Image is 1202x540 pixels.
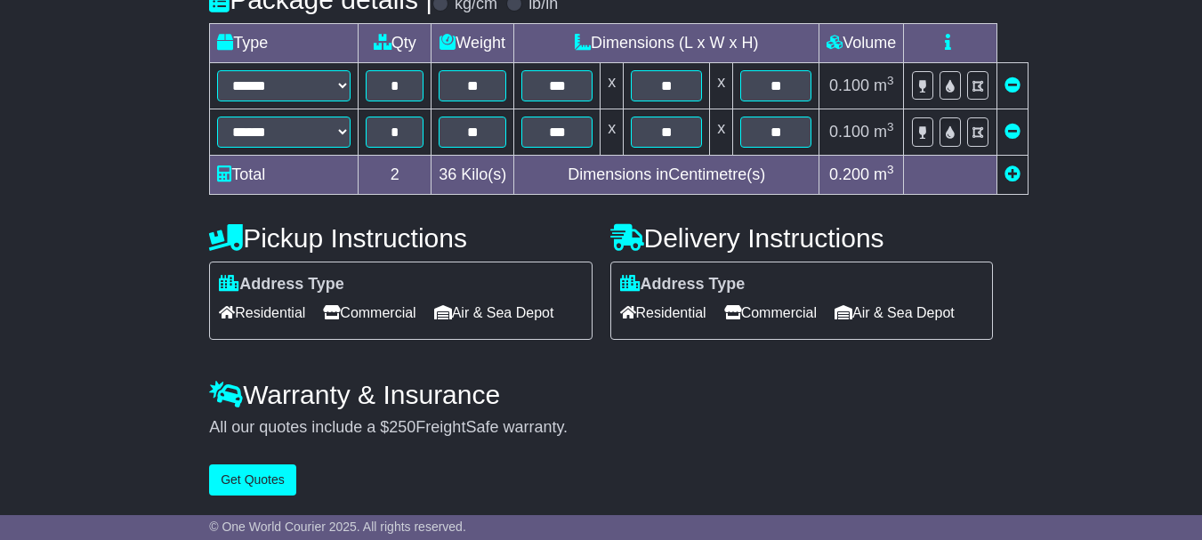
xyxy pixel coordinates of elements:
span: 0.200 [829,165,869,183]
span: Commercial [323,299,415,326]
sup: 3 [887,163,894,176]
td: Total [210,156,359,195]
span: Air & Sea Depot [835,299,955,326]
td: x [601,109,624,156]
a: Add new item [1004,165,1020,183]
span: Commercial [724,299,817,326]
h4: Delivery Instructions [610,223,993,253]
span: m [874,77,894,94]
sup: 3 [887,120,894,133]
div: All our quotes include a $ FreightSafe warranty. [209,418,993,438]
td: Dimensions in Centimetre(s) [514,156,819,195]
a: Remove this item [1004,77,1020,94]
span: Residential [620,299,706,326]
td: x [710,109,733,156]
td: Qty [359,24,432,63]
label: Address Type [620,275,746,294]
button: Get Quotes [209,464,296,496]
h4: Pickup Instructions [209,223,592,253]
span: 36 [439,165,456,183]
span: © One World Courier 2025. All rights reserved. [209,520,466,534]
span: 0.100 [829,77,869,94]
td: Kilo(s) [432,156,514,195]
span: 0.100 [829,123,869,141]
td: 2 [359,156,432,195]
a: Remove this item [1004,123,1020,141]
span: 250 [389,418,415,436]
sup: 3 [887,74,894,87]
span: Residential [219,299,305,326]
span: m [874,165,894,183]
td: Weight [432,24,514,63]
td: x [601,63,624,109]
span: m [874,123,894,141]
td: Dimensions (L x W x H) [514,24,819,63]
span: Air & Sea Depot [434,299,554,326]
td: x [710,63,733,109]
td: Volume [819,24,904,63]
td: Type [210,24,359,63]
label: Address Type [219,275,344,294]
h4: Warranty & Insurance [209,380,993,409]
